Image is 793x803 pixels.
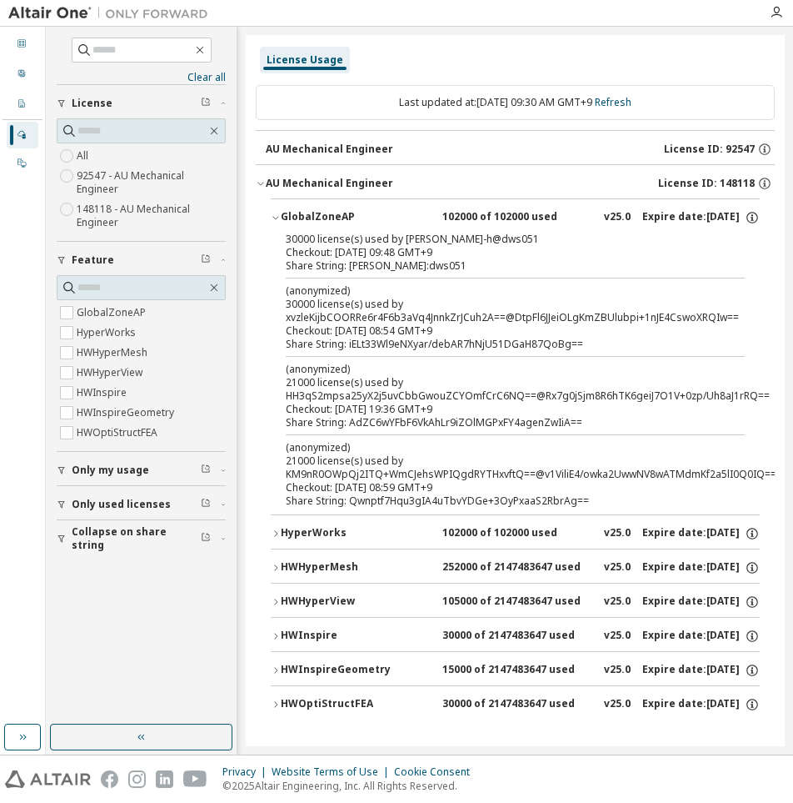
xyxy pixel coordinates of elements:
[642,210,760,225] div: Expire date: [DATE]
[57,71,226,84] a: Clear all
[286,362,705,403] div: 21000 license(s) used by HH3qS2mpsa25yX2j5uvCbbGwouZCYOmfCrC6NQ==@Rx7g0jSjm8R6hTK6geiJ7O1V+0zp/Uh...
[271,199,760,236] button: GlobalZoneAP102000 of 102000 usedv25.0Expire date:[DATE]
[77,166,226,199] label: 92547 - AU Mechanical Engineer
[642,595,760,610] div: Expire date: [DATE]
[72,253,114,267] span: Feature
[7,150,38,177] div: On Prem
[201,97,211,110] span: Clear filter
[286,416,705,429] div: Share String: AdZC6wYFbF6VkAhLr9iZOlMGPxFY4agenZwIiA==
[57,520,226,557] button: Collapse on share string
[442,697,592,712] div: 30000 of 2147483647 used
[442,526,592,541] div: 102000 of 102000 used
[77,199,226,233] label: 148118 - AU Mechanical Engineer
[604,560,631,575] div: v25.0
[281,697,431,712] div: HWOptiStructFEA
[286,481,705,494] div: Checkout: [DATE] 08:59 GMT+9
[595,95,631,109] a: Refresh
[271,618,760,655] button: HWInspire30000 of 2147483647 usedv25.0Expire date:[DATE]
[442,560,592,575] div: 252000 of 2147483647 used
[5,770,91,788] img: altair_logo.svg
[642,697,760,712] div: Expire date: [DATE]
[286,324,705,338] div: Checkout: [DATE] 08:54 GMT+9
[266,177,393,190] div: AU Mechanical Engineer
[604,629,631,644] div: v25.0
[604,210,631,225] div: v25.0
[201,532,211,545] span: Clear filter
[72,464,149,477] span: Only my usage
[183,770,207,788] img: youtube.svg
[281,526,431,541] div: HyperWorks
[281,663,431,678] div: HWInspireGeometry
[222,779,480,793] p: © 2025 Altair Engineering, Inc. All Rights Reserved.
[77,403,177,423] label: HWInspireGeometry
[642,629,760,644] div: Expire date: [DATE]
[286,246,705,259] div: Checkout: [DATE] 09:48 GMT+9
[77,383,130,403] label: HWInspire
[101,770,118,788] img: facebook.svg
[642,526,760,541] div: Expire date: [DATE]
[57,85,226,122] button: License
[442,629,592,644] div: 30000 of 2147483647 used
[286,284,705,298] p: (anonymized)
[128,770,146,788] img: instagram.svg
[271,686,760,723] button: HWOptiStructFEA30000 of 2147483647 usedv25.0Expire date:[DATE]
[604,663,631,678] div: v25.0
[271,515,760,552] button: HyperWorks102000 of 102000 usedv25.0Expire date:[DATE]
[57,452,226,489] button: Only my usage
[256,85,775,120] div: Last updated at: [DATE] 09:30 AM GMT+9
[286,494,705,508] div: Share String: Qwnptf7Hqu3gIA4uTbvYDGe+3OyPxaaS2RbrAg==
[286,362,705,376] p: (anonymized)
[271,550,760,586] button: HWHyperMesh252000 of 2147483647 usedv25.0Expire date:[DATE]
[222,765,272,779] div: Privacy
[201,498,211,511] span: Clear filter
[7,122,38,148] div: Managed
[266,131,775,168] button: AU Mechanical EngineerLicense ID: 92547
[72,498,171,511] span: Only used licenses
[286,440,705,481] div: 21000 license(s) used by KM9nR0OWpQj2ITQ+WmCJehsWPIQgdRYTHxvftQ==@v1ViliE4/owka2UwwNV8wATMdmKf2a5...
[72,97,112,110] span: License
[201,253,211,267] span: Clear filter
[266,143,393,156] div: AU Mechanical Engineer
[201,464,211,477] span: Clear filter
[271,652,760,689] button: HWInspireGeometry15000 of 2147483647 usedv25.0Expire date:[DATE]
[77,423,161,443] label: HWOptiStructFEA
[442,663,592,678] div: 15000 of 2147483647 used
[281,210,431,225] div: GlobalZoneAP
[57,486,226,523] button: Only used licenses
[604,697,631,712] div: v25.0
[642,663,760,678] div: Expire date: [DATE]
[286,440,705,454] p: (anonymized)
[286,403,705,416] div: Checkout: [DATE] 19:36 GMT+9
[658,177,755,190] span: License ID: 148118
[604,595,631,610] div: v25.0
[77,323,139,343] label: HyperWorks
[57,242,226,279] button: Feature
[271,584,760,620] button: HWHyperView105000 of 2147483647 usedv25.0Expire date:[DATE]
[256,165,775,202] button: AU Mechanical EngineerLicense ID: 148118
[272,765,394,779] div: Website Terms of Use
[72,525,201,552] span: Collapse on share string
[77,363,146,383] label: HWHyperView
[156,770,173,788] img: linkedin.svg
[394,765,480,779] div: Cookie Consent
[267,53,343,67] div: License Usage
[7,91,38,118] div: Company Profile
[77,303,149,323] label: GlobalZoneAP
[7,31,38,58] div: Dashboard
[281,629,431,644] div: HWInspire
[77,343,151,363] label: HWHyperMesh
[442,595,592,610] div: 105000 of 2147483647 used
[664,143,755,156] span: License ID: 92547
[286,259,705,273] div: Share String: [PERSON_NAME]:dws051
[604,526,631,541] div: v25.0
[286,338,705,351] div: Share String: iELt33Wl9eNXyar/debAR7hNjU51DGaH87QoBg==
[7,61,38,88] div: User Profile
[286,233,705,246] div: 30000 license(s) used by [PERSON_NAME]-h@dws051
[642,560,760,575] div: Expire date: [DATE]
[442,210,592,225] div: 102000 of 102000 used
[286,284,705,324] div: 30000 license(s) used by xvzleKijbCOORRe6r4F6b3aVq4JnnkZrJCuh2A==@DtpFl6JJeiOLgKmZBUlubpi+1nJE4Cs...
[77,146,92,166] label: All
[8,5,217,22] img: Altair One
[281,560,431,575] div: HWHyperMesh
[281,595,431,610] div: HWHyperView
